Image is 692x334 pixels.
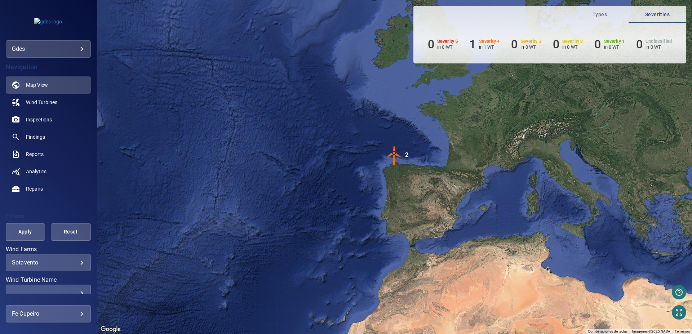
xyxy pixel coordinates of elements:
[604,44,625,50] p: in 0 WT
[6,180,91,197] a: repairs noActive
[511,37,518,51] h6: 0
[5,223,45,241] button: Apply
[633,10,682,19] span: Severities
[6,146,91,163] a: reports noActive
[604,39,625,44] h6: Severity 1
[636,37,643,51] h6: 0
[383,144,405,166] img: windFarmIconCat4.svg
[26,168,46,175] span: Analytics
[14,227,36,236] span: Apply
[6,254,91,271] div: Wind Farms
[34,18,62,25] img: gdes-logo
[6,213,91,220] h4: Filters
[6,76,91,94] a: map active
[437,39,458,44] h6: Severity 5
[26,116,52,123] span: Inspections
[60,227,82,236] span: Reset
[6,128,91,146] a: findings noActive
[12,308,85,320] div: Fe Cupeiro
[26,185,43,192] span: Repairs
[12,43,85,55] div: gdes
[594,37,625,51] li: Severity 1
[51,223,91,241] button: Reset
[437,44,458,50] p: in 0 WT
[553,37,559,51] h6: 0
[562,39,583,44] h6: Severity 2
[6,111,91,128] a: inspections noActive
[469,37,476,51] h6: 1
[646,39,672,44] h6: Unclassified
[646,44,672,50] p: in 0 WT
[520,44,541,50] p: in 0 WT
[675,329,690,333] a: Términos (se abre en una nueva pestaña)
[562,44,583,50] p: in 0 WT
[26,99,57,106] span: Wind Turbines
[99,325,123,334] a: Abre esta zona en Google Maps (se abre en una nueva ventana)
[553,37,583,51] li: Severity 2
[6,40,91,58] div: gdes
[405,144,408,166] div: 2
[594,37,601,51] h6: 0
[428,37,458,51] li: Severity 5
[6,163,91,180] a: analytics noActive
[6,63,91,71] h4: Navigation
[6,94,91,111] a: windturbines noActive
[636,37,672,51] li: Severity Unclassified
[6,277,91,283] label: Wind Turbine Name
[575,10,624,19] span: Types
[26,81,48,89] span: Map View
[632,329,670,333] span: Imágenes ©2025 NASA
[26,151,44,158] span: Reports
[469,37,500,51] li: Severity 4
[520,39,541,44] h6: Severity 3
[479,44,500,50] p: in 1 WT
[588,329,627,334] button: Combinaciones de teclas
[428,37,434,51] h6: 0
[6,285,91,302] div: Wind Turbine Name
[383,144,405,167] gmp-advanced-marker: 2
[6,246,91,252] label: Wind Farms
[511,37,541,51] li: Severity 3
[26,133,45,141] span: Findings
[99,325,123,334] img: Google
[479,39,500,44] h6: Severity 4
[12,259,85,266] div: Sotavento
